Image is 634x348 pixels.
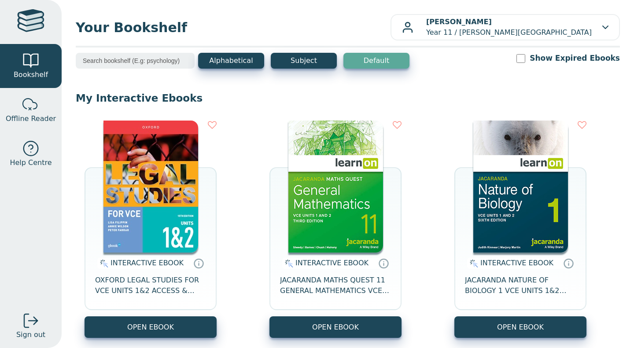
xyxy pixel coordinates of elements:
button: Subject [271,53,337,69]
button: Alphabetical [198,53,264,69]
a: Interactive eBooks are accessed online via the publisher’s portal. They contain interactive resou... [378,258,389,268]
span: OXFORD LEGAL STUDIES FOR VCE UNITS 1&2 ACCESS & JUSTICE STUDENT OBOOK + ASSESS 15E [95,275,206,296]
a: Interactive eBooks are accessed online via the publisher’s portal. They contain interactive resou... [563,258,574,268]
p: Year 11 / [PERSON_NAME][GEOGRAPHIC_DATA] [426,17,592,38]
span: INTERACTIVE EBOOK [480,259,553,267]
img: bac72b22-5188-ea11-a992-0272d098c78b.jpg [473,121,568,253]
span: JACARANDA MATHS QUEST 11 GENERAL MATHEMATICS VCE UNITS 1&2 3E LEARNON [280,275,391,296]
button: OPEN EBOOK [454,316,586,338]
span: JACARANDA NATURE OF BIOLOGY 1 VCE UNITS 1&2 LEARNON 6E (INCL STUDYON) EBOOK [465,275,576,296]
span: INTERACTIVE EBOOK [295,259,369,267]
img: interactive.svg [97,258,108,269]
img: f7b900ab-df9f-4510-98da-0629c5cbb4fd.jpg [288,121,383,253]
span: Offline Reader [6,114,56,124]
p: My Interactive Ebooks [76,92,620,105]
span: Sign out [16,330,45,340]
input: Search bookshelf (E.g: psychology) [76,53,195,69]
span: INTERACTIVE EBOOK [111,259,184,267]
img: interactive.svg [467,258,478,269]
button: [PERSON_NAME]Year 11 / [PERSON_NAME][GEOGRAPHIC_DATA] [391,14,620,40]
a: Interactive eBooks are accessed online via the publisher’s portal. They contain interactive resou... [193,258,204,268]
span: Your Bookshelf [76,18,391,37]
img: 4924bd51-7932-4040-9111-bbac42153a36.jpg [103,121,198,253]
span: Bookshelf [14,70,48,80]
button: Default [343,53,409,69]
span: Help Centre [10,158,52,168]
button: OPEN EBOOK [269,316,402,338]
button: OPEN EBOOK [85,316,217,338]
img: interactive.svg [282,258,293,269]
b: [PERSON_NAME] [426,18,492,26]
label: Show Expired Ebooks [530,53,620,64]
